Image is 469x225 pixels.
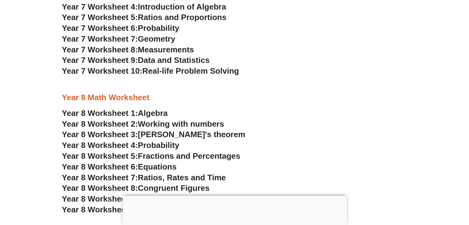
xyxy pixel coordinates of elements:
[62,13,138,22] span: Year 7 Worksheet 5:
[138,45,194,54] span: Measurements
[62,66,142,76] span: Year 7 Worksheet 10:
[138,130,245,139] span: [PERSON_NAME]'s theorem
[62,108,138,118] span: Year 8 Worksheet 1:
[62,141,138,150] span: Year 8 Worksheet 4:
[122,196,347,223] iframe: Advertisement
[62,45,138,54] span: Year 7 Worksheet 8:
[62,151,241,161] a: Year 8 Worksheet 5:Fractions and Percentages
[62,34,175,43] a: Year 7 Worksheet 7:Geometry
[62,34,138,43] span: Year 7 Worksheet 7:
[366,156,469,225] iframe: Chat Widget
[138,162,177,171] span: Equations
[138,183,209,193] span: Congruent Figures
[62,162,177,171] a: Year 8 Worksheet 6:Equations
[62,130,138,139] span: Year 8 Worksheet 3:
[62,194,203,203] a: Year 8 Worksheet 9:Area and Volume
[62,183,138,193] span: Year 8 Worksheet 8:
[62,55,138,65] span: Year 7 Worksheet 9:
[62,55,210,65] a: Year 7 Worksheet 9:Data and Statistics
[62,173,138,182] span: Year 8 Worksheet 7:
[138,13,226,22] span: Ratios and Proportions
[62,13,227,22] a: Year 7 Worksheet 5:Ratios and Proportions
[62,141,179,150] a: Year 8 Worksheet 4:Probability
[62,183,210,193] a: Year 8 Worksheet 8:Congruent Figures
[62,162,138,171] span: Year 8 Worksheet 6:
[62,23,179,33] a: Year 7 Worksheet 6:Probability
[138,55,210,65] span: Data and Statistics
[62,45,194,54] a: Year 7 Worksheet 8:Measurements
[62,130,245,139] a: Year 8 Worksheet 3:[PERSON_NAME]'s theorem
[138,2,226,11] span: Introduction of Algebra
[62,205,142,214] span: Year 8 Worksheet 10:
[62,119,224,129] a: Year 8 Worksheet 2:Working with numbers
[138,119,224,129] span: Working with numbers
[138,141,179,150] span: Probability
[62,151,138,161] span: Year 8 Worksheet 5:
[142,66,239,76] span: Real-life Problem Solving
[62,23,138,33] span: Year 7 Worksheet 6:
[138,151,240,161] span: Fractions and Percentages
[138,108,168,118] span: Algebra
[62,108,168,118] a: Year 8 Worksheet 1:Algebra
[138,34,175,43] span: Geometry
[62,194,138,203] span: Year 8 Worksheet 9:
[62,92,407,103] h3: Year 8 Math Worksheet
[138,194,203,203] span: Area and Volume
[138,23,179,33] span: Probability
[62,205,212,214] a: Year 8 Worksheet 10:Investigating Data
[62,66,239,76] a: Year 7 Worksheet 10:Real-life Problem Solving
[62,119,138,129] span: Year 8 Worksheet 2:
[138,173,226,182] span: Ratios, Rates and Time
[62,173,226,182] a: Year 8 Worksheet 7:Ratios, Rates and Time
[62,2,138,11] span: Year 7 Worksheet 4:
[62,2,226,11] a: Year 7 Worksheet 4:Introduction of Algebra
